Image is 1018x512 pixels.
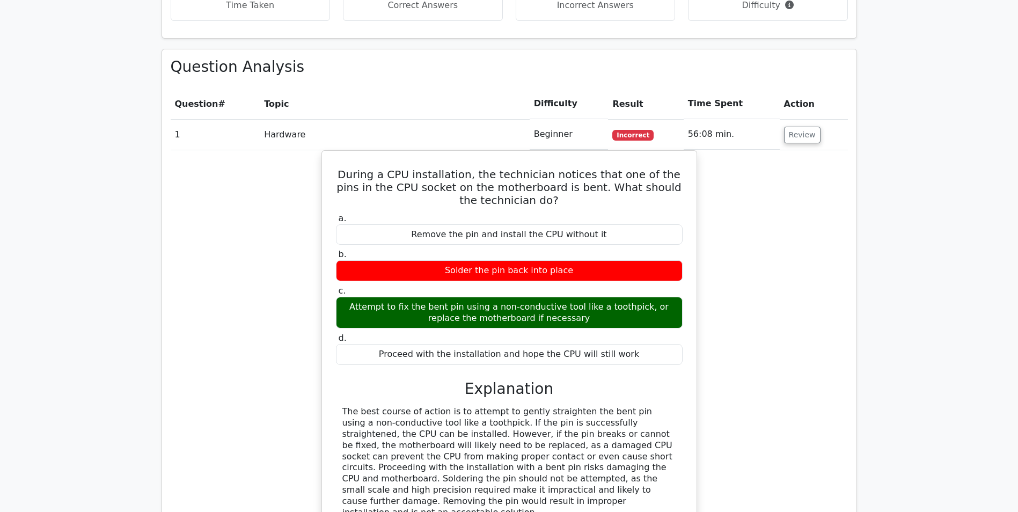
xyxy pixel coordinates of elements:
[339,333,347,343] span: d.
[780,89,848,119] th: Action
[784,127,821,143] button: Review
[171,89,260,119] th: #
[175,99,218,109] span: Question
[339,249,347,259] span: b.
[260,119,530,150] td: Hardware
[339,286,346,296] span: c.
[342,380,676,398] h3: Explanation
[171,119,260,150] td: 1
[336,344,683,365] div: Proceed with the installation and hope the CPU will still work
[336,297,683,329] div: Attempt to fix the bent pin using a non-conductive tool like a toothpick, or replace the motherbo...
[608,89,683,119] th: Result
[612,130,654,141] span: Incorrect
[336,224,683,245] div: Remove the pin and install the CPU without it
[336,260,683,281] div: Solder the pin back into place
[171,58,848,76] h3: Question Analysis
[530,89,609,119] th: Difficulty
[260,89,530,119] th: Topic
[530,119,609,150] td: Beginner
[339,213,347,223] span: a.
[335,168,684,207] h5: During a CPU installation, the technician notices that one of the pins in the CPU socket on the m...
[684,119,780,150] td: 56:08 min.
[684,89,780,119] th: Time Spent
